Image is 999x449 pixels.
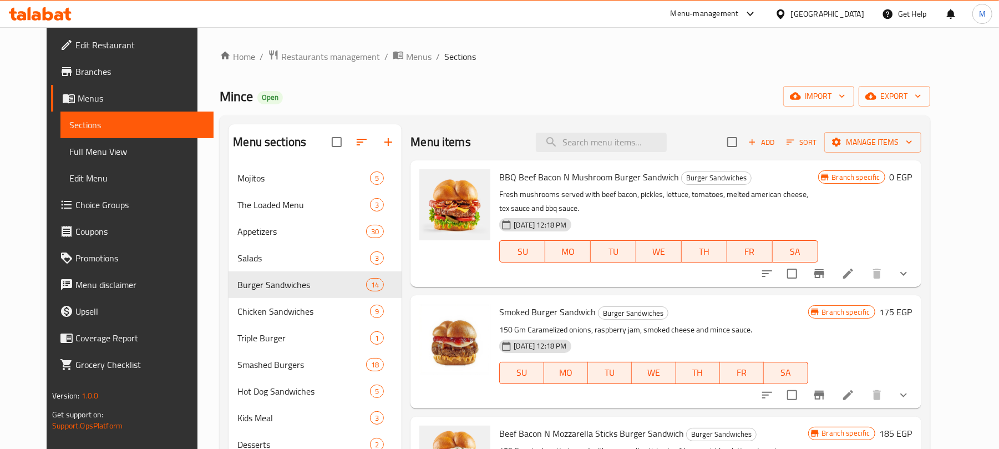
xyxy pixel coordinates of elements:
button: Sort [784,134,820,151]
div: Burger Sandwiches14 [229,271,402,298]
button: FR [720,362,764,384]
span: 30 [367,226,383,237]
a: Promotions [51,245,214,271]
a: Full Menu View [60,138,214,165]
h2: Menu sections [233,134,306,150]
button: Branch-specific-item [806,260,833,287]
span: Burger Sandwiches [599,307,668,320]
div: [GEOGRAPHIC_DATA] [791,8,864,20]
img: Smoked Burger Sandwich [419,304,490,375]
div: items [370,331,384,345]
div: Chicken Sandwiches [237,305,370,318]
div: items [370,251,384,265]
button: Add section [375,129,402,155]
span: Hot Dog Sandwiches [237,385,370,398]
span: import [792,89,845,103]
svg: Show Choices [897,267,910,280]
span: Triple Burger [237,331,370,345]
span: BBQ Beef Bacon N Mushroom Burger Sandwich [499,169,679,185]
button: show more [890,260,917,287]
span: WE [636,365,671,381]
a: Branches [51,58,214,85]
a: Coupons [51,218,214,245]
span: Full Menu View [69,145,205,158]
div: items [370,385,384,398]
div: Burger Sandwiches [598,306,668,320]
span: Select all sections [325,130,348,154]
div: Burger Sandwiches [686,428,757,441]
button: sort-choices [754,382,780,408]
span: Smashed Burgers [237,358,366,371]
img: BBQ Beef Bacon N Mushroom Burger Sandwich [419,169,490,240]
a: Edit menu item [841,267,855,280]
span: Open [257,93,283,102]
a: Upsell [51,298,214,325]
a: Sections [60,112,214,138]
span: SA [768,365,803,381]
span: Sort sections [348,129,375,155]
a: Grocery Checklist [51,351,214,378]
span: SA [777,244,814,260]
button: TU [588,362,632,384]
button: SA [764,362,808,384]
h6: 185 EGP [880,426,912,441]
button: MO [544,362,588,384]
p: Fresh mushrooms served with beef bacon, pickles, lettuce, tomatoes, melted american cheese, tex s... [499,188,818,215]
a: Home [220,50,255,63]
div: items [370,171,384,185]
button: SU [499,362,544,384]
span: Branch specific [818,428,875,438]
span: 5 [371,173,383,184]
span: 1 [371,333,383,344]
span: Sort items [779,134,824,151]
button: FR [727,240,773,263]
span: Smoked Burger Sandwich [499,304,596,320]
button: WE [632,362,676,384]
h6: 0 EGP [890,169,912,185]
span: 3 [371,413,383,423]
span: Sort [787,136,817,149]
span: Restaurants management [281,50,380,63]
p: 150 Gm Caramelized onions, raspberry jam, smoked cheese and mince sauce. [499,323,808,337]
span: Burger Sandwiches [687,428,756,441]
span: TU [592,365,627,381]
button: TH [682,240,727,263]
div: Hot Dog Sandwiches5 [229,378,402,405]
li: / [436,50,440,63]
span: FR [724,365,759,381]
span: Manage items [833,135,912,149]
li: / [384,50,388,63]
span: TU [595,244,632,260]
a: Menus [393,49,432,64]
span: Branch specific [818,307,875,317]
span: Select to update [780,384,804,407]
div: items [370,198,384,211]
span: SU [504,244,541,260]
div: Open [257,91,283,104]
span: Burger Sandwiches [237,278,366,291]
button: delete [864,382,890,408]
div: Kids Meal3 [229,405,402,431]
span: [DATE] 12:18 PM [509,220,571,230]
span: The Loaded Menu [237,198,370,211]
button: TU [591,240,636,263]
a: Choice Groups [51,191,214,218]
span: Version: [52,389,79,403]
a: Support.OpsPlatform [52,418,123,433]
button: MO [545,240,591,263]
li: / [260,50,263,63]
svg: Show Choices [897,389,910,402]
span: SU [504,365,539,381]
div: items [370,305,384,318]
button: show more [890,382,917,408]
span: MO [550,244,586,260]
span: Menus [406,50,432,63]
span: MO [549,365,584,381]
button: export [859,86,930,107]
span: Choice Groups [75,198,205,211]
a: Restaurants management [268,49,380,64]
span: Grocery Checklist [75,358,205,371]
